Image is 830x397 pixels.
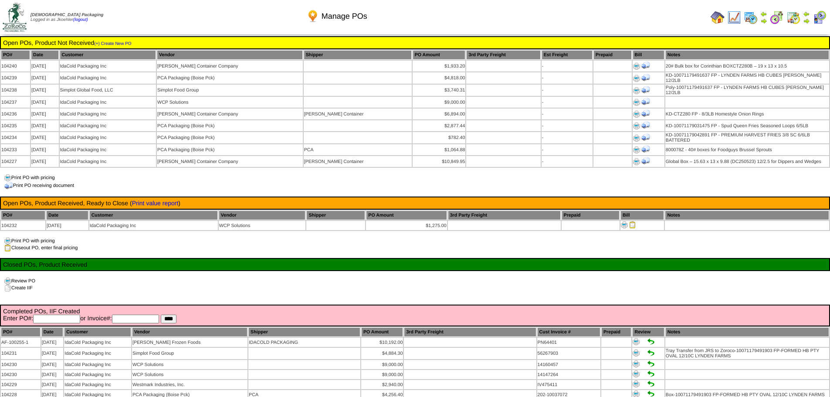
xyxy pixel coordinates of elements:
td: [PERSON_NAME] Frozen Foods [132,338,247,347]
td: Closed POs, Product Received [3,261,827,268]
td: WCP Solutions [157,97,303,108]
td: [DATE] [31,120,59,131]
td: IDACOLD PACKAGING [248,338,360,347]
td: KD-CTZ280 FP - 8/3LB Homestyle Onion Rings [665,109,829,119]
img: Print [621,221,628,228]
td: Completed POs, IIF Created [3,307,827,324]
td: AF-100255-1 [1,338,41,347]
img: Set to Handled [647,370,654,377]
img: clone.gif [4,285,11,292]
img: calendarblend.gif [770,10,784,24]
td: 14160457 [537,360,600,369]
div: $1,275.00 [366,223,446,228]
a: Print value report [132,200,179,207]
img: Print [633,87,640,94]
img: Print Receiving Document [641,61,650,70]
td: [DATE] [41,338,63,347]
td: IdaCold Packaging Inc [64,380,131,389]
td: 104231 [1,348,41,359]
td: IdaCold Packaging Inc [64,338,131,347]
img: Set to Handled [647,338,654,345]
div: $4,818.00 [413,75,465,81]
td: PN64401 [537,338,600,347]
img: Print Receiving Document [641,109,650,118]
img: Print [633,158,640,165]
td: Open POs, Product Not Received [3,39,827,47]
div: $9,000.00 [413,100,465,105]
td: - [542,132,593,143]
th: Date [41,327,63,337]
th: Prepaid [601,327,631,337]
img: Print Receiving Document [641,145,650,153]
td: PCA Packaging (Boise Pck) [157,144,303,155]
td: IV475411 [537,380,600,389]
img: Print [633,380,640,387]
img: Print Receiving Document [641,85,650,94]
th: Customer [60,50,156,60]
td: Simplot Food Group [157,85,303,96]
td: 104240 [1,61,30,71]
img: arrowright.gif [760,17,767,24]
img: print.gif [4,278,11,285]
td: IdaCold Packaging Inc [60,144,156,155]
td: - [542,85,593,96]
img: Print [633,63,640,70]
td: IdaCold Packaging Inc [60,72,156,84]
form: Enter PO#: or Invoice#: [3,315,827,323]
img: calendarprod.gif [744,10,758,24]
th: PO Amount [361,327,403,337]
img: line_graph.gif [727,10,741,24]
td: Westmark Industries, Inc. [132,380,247,389]
td: KD-10071179491637 FP - LYNDEN FARMS HB CUBES [PERSON_NAME] 12/2LB [665,72,829,84]
td: IdaCold Packaging Inc [64,348,131,359]
th: Vendor [157,50,303,60]
div: $10,192.00 [362,340,403,345]
img: po.png [306,9,320,23]
td: IdaCold Packaging Inc [60,120,156,131]
span: [DEMOGRAPHIC_DATA] Packaging [30,13,103,17]
img: Print [633,75,640,82]
td: [DATE] [31,85,59,96]
div: $10,849.95 [413,159,465,164]
img: arrowright.gif [803,17,810,24]
img: Print [633,146,640,153]
img: clipboard.gif [4,244,11,251]
th: Est Freight [542,50,593,60]
td: 104232 [1,221,45,230]
td: IdaCold Packaging Inc [60,61,156,71]
td: PCA Packaging (Boise Pck) [157,72,303,84]
div: $2,940.00 [362,382,403,387]
td: [PERSON_NAME] Container [304,156,412,167]
img: Print [633,349,640,356]
td: WCP Solutions [132,370,247,379]
th: Date [31,50,59,60]
td: [DATE] [31,97,59,108]
th: PO# [1,327,41,337]
td: PCA [304,144,412,155]
td: [PERSON_NAME] Container Company [157,61,303,71]
div: $2,877.44 [413,123,465,129]
td: 104235 [1,120,30,131]
td: [DATE] [31,109,59,119]
th: Bill [633,50,664,60]
td: Simplot Global Food, LLC [60,85,156,96]
img: zoroco-logo-small.webp [3,3,27,32]
div: $9,000.00 [362,362,403,367]
td: WCP Solutions [219,221,306,230]
div: $9,000.00 [362,372,403,377]
td: Tray Transfer from JRS to Zoroco-10071179491903 FP-FORMED HB PTY OVAL 12/10C LYNDEN FARMS [665,348,829,359]
td: 104227 [1,156,30,167]
td: 104236 [1,109,30,119]
td: IdaCold Packaging Inc [60,156,156,167]
img: calendarinout.gif [786,10,800,24]
img: Set to Handled [647,360,654,367]
th: Notes [665,50,829,60]
td: [DATE] [41,370,63,379]
th: Notes [665,210,829,220]
th: Customer [89,210,218,220]
td: - [542,109,593,119]
td: 14147264 [537,370,600,379]
td: - [542,144,593,155]
td: 56267903 [537,348,600,359]
td: [DATE] [31,72,59,84]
